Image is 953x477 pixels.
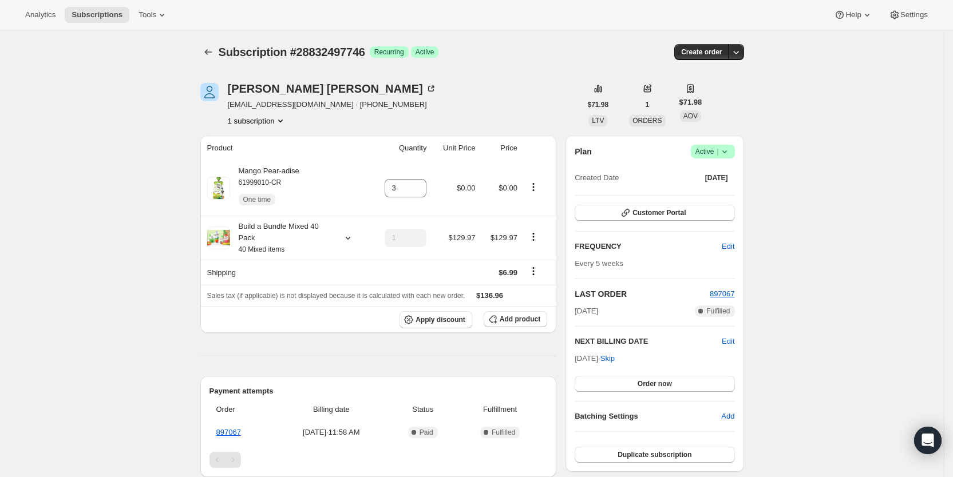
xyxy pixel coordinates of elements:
span: Tools [139,10,156,19]
span: Skip [600,353,615,364]
span: Fulfilled [492,428,515,437]
button: Help [827,7,879,23]
button: Skip [594,349,622,368]
span: Subscriptions [72,10,122,19]
span: [DATE] [705,173,728,182]
button: Edit [722,336,734,347]
span: ORDERS [632,117,662,125]
button: Product actions [524,230,543,243]
span: One time [243,195,271,204]
span: | [717,147,718,156]
button: Tools [132,7,175,23]
button: Apply discount [400,311,472,328]
button: Analytics [18,7,62,23]
button: Subscriptions [200,44,216,60]
button: Product actions [228,115,286,126]
th: Order [209,397,274,422]
button: Edit [715,237,741,256]
h2: NEXT BILLING DATE [575,336,722,347]
button: 1 [639,97,657,113]
th: Product [200,136,370,161]
span: Billing date [276,404,386,415]
span: AOV [683,112,698,120]
span: Subscription #28832497746 [219,46,365,58]
span: $136.96 [476,291,503,300]
span: Every 5 weeks [575,259,623,268]
span: Recurring [374,47,404,57]
button: Subscriptions [65,7,129,23]
button: Create order [674,44,729,60]
span: Active [416,47,434,57]
span: Order now [638,379,672,388]
h2: LAST ORDER [575,288,710,300]
span: Status [393,404,453,415]
h2: FREQUENCY [575,241,722,252]
span: $71.98 [588,100,609,109]
span: [DATE] [575,305,598,317]
th: Price [479,136,520,161]
th: Unit Price [430,136,479,161]
span: Apply discount [416,315,465,324]
span: $0.00 [457,184,476,192]
span: Fulfilled [706,307,730,316]
span: [DATE] · [575,354,615,363]
button: Product actions [524,181,543,193]
th: Shipping [200,260,370,285]
small: 61999010-CR [239,178,282,186]
span: Sales tax (if applicable) is not displayed because it is calculated with each new order. [207,292,465,300]
span: $71.98 [679,97,702,108]
button: Duplicate subscription [575,447,734,463]
a: 897067 [710,289,734,298]
span: Add product [500,315,540,324]
button: [DATE] [698,170,735,186]
span: Customer Portal [632,208,686,217]
th: Quantity [370,136,430,161]
span: $0.00 [499,184,517,192]
button: Customer Portal [575,205,734,221]
h6: Batching Settings [575,411,721,422]
button: 897067 [710,288,734,300]
button: Order now [575,376,734,392]
div: Mango Pear-adise [230,165,299,211]
span: 1 [646,100,650,109]
span: Samantha Centeno [200,83,219,101]
h2: Plan [575,146,592,157]
button: $71.98 [581,97,616,113]
span: Edit [722,241,734,252]
h2: Payment attempts [209,385,548,397]
img: product img [207,177,230,200]
button: Add product [484,311,547,327]
button: Add [714,407,741,426]
span: Duplicate subscription [618,450,691,459]
span: Paid [420,428,433,437]
span: Add [721,411,734,422]
a: 897067 [216,428,241,436]
span: [EMAIL_ADDRESS][DOMAIN_NAME] · [PHONE_NUMBER] [228,99,437,110]
div: [PERSON_NAME] [PERSON_NAME] [228,83,437,94]
span: $129.97 [448,233,475,242]
button: Shipping actions [524,265,543,277]
span: Fulfillment [460,404,540,415]
div: Open Intercom Messenger [914,427,942,454]
button: Settings [882,7,935,23]
span: LTV [592,117,604,125]
span: Help [845,10,861,19]
span: Analytics [25,10,56,19]
span: [DATE] · 11:58 AM [276,427,386,438]
span: $6.99 [499,268,517,277]
nav: Pagination [209,452,548,468]
small: 40 Mixed items [239,245,285,253]
span: Created Date [575,172,619,184]
div: Build a Bundle Mixed 40 Pack [230,221,333,255]
span: Create order [681,47,722,57]
span: $129.97 [491,233,517,242]
span: Settings [900,10,928,19]
span: Active [695,146,730,157]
